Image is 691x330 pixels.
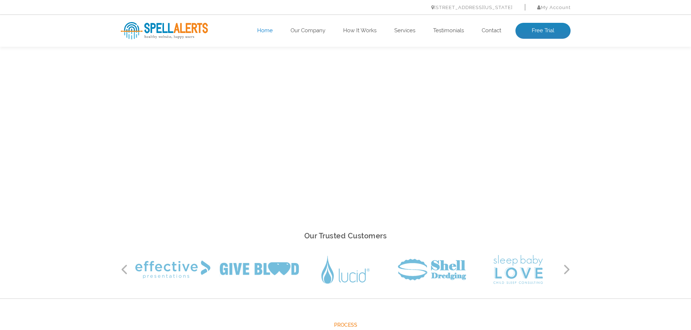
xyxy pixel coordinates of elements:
img: Lucid [321,256,370,284]
img: Shell Dredging [398,259,466,280]
button: Previous [121,264,128,275]
img: Sleep Baby Love [493,255,543,284]
span: Process [121,321,571,330]
button: Next [563,264,571,275]
h2: Our Trusted Customers [121,230,571,242]
img: Give Blood [220,262,299,277]
img: Effective [135,260,210,279]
